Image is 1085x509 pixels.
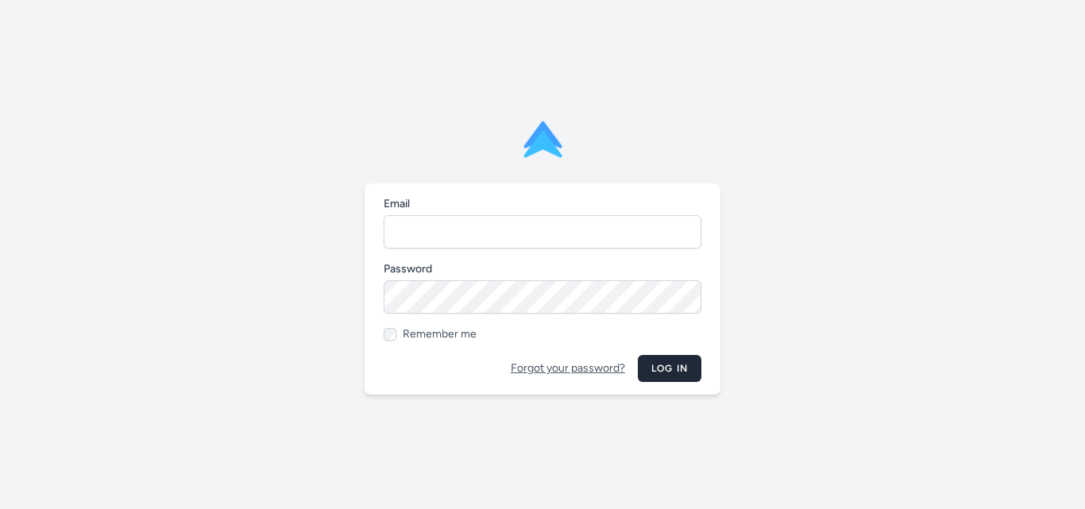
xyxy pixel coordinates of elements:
span: Email [384,197,410,210]
img: logo.png [518,114,568,164]
span: Password [384,262,432,276]
span: Remember me [403,326,477,342]
input: Remember me [384,328,396,341]
button: Log in [638,355,701,382]
a: Forgot your password? [511,361,625,376]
